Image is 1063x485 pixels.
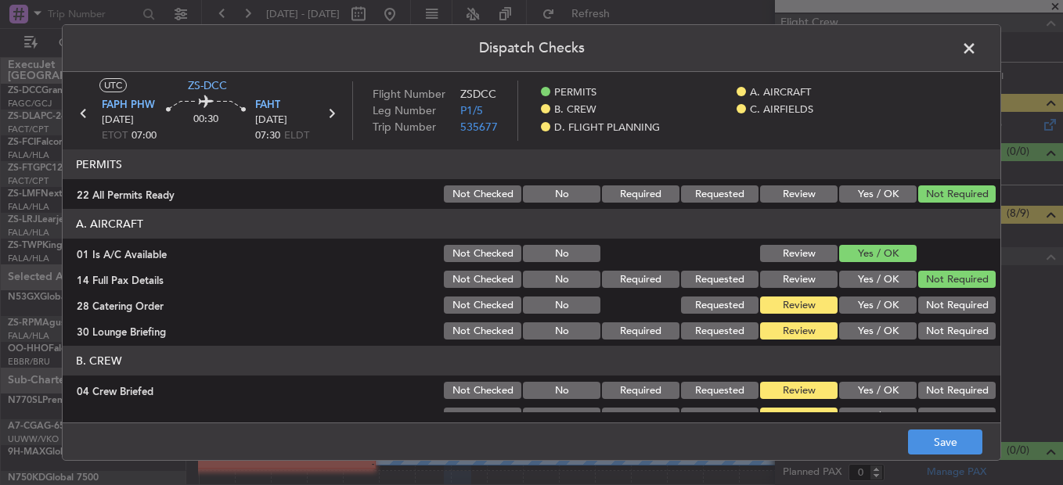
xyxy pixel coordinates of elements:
button: Review [760,322,838,339]
header: Dispatch Checks [63,25,1000,72]
button: Yes / OK [839,271,917,288]
button: Not Required [918,382,996,399]
button: Save [908,429,982,454]
button: Review [760,185,838,203]
button: Not Required [918,296,996,314]
button: Not Required [918,322,996,339]
button: Yes / OK [839,382,917,399]
span: A. AIRCRAFT [750,85,811,101]
span: C. AIRFIELDS [750,102,813,118]
button: Review [760,382,838,399]
button: Yes / OK [839,245,917,262]
button: Not Required [918,408,996,425]
button: Review [760,408,838,425]
button: Yes / OK [839,408,917,425]
button: Yes / OK [839,185,917,203]
button: Yes / OK [839,296,917,314]
button: Review [760,245,838,262]
button: Not Required [918,185,996,203]
button: Review [760,271,838,288]
button: Yes / OK [839,322,917,339]
button: Review [760,296,838,314]
button: Not Required [918,271,996,288]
